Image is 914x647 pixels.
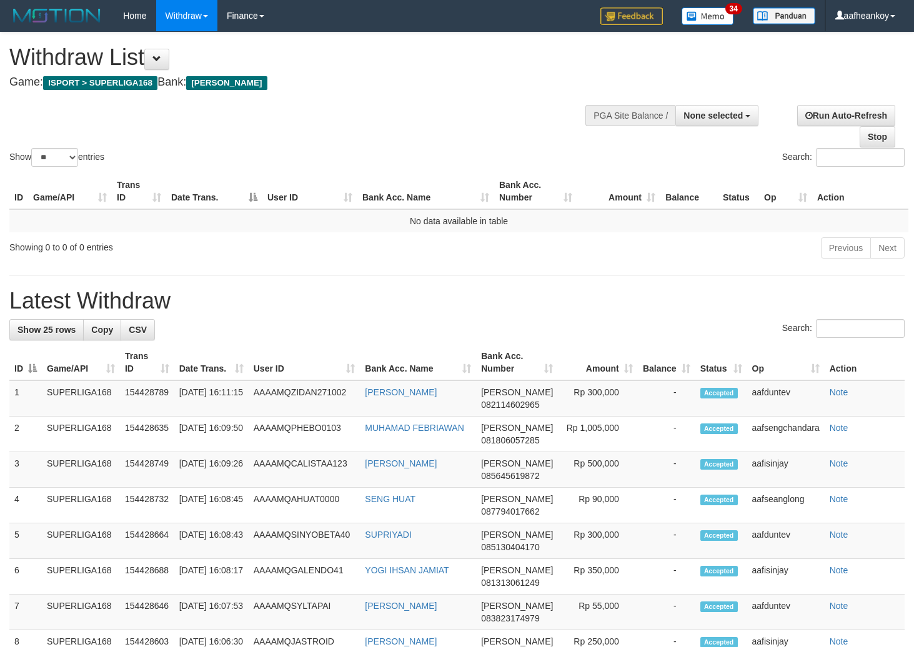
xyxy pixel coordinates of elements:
th: Action [825,345,905,380]
span: Copy 081806057285 to clipboard [481,435,539,445]
span: Copy 085130404170 to clipboard [481,542,539,552]
img: panduan.png [753,7,815,24]
td: [DATE] 16:08:17 [174,559,249,595]
label: Search: [782,148,905,167]
input: Search: [816,148,905,167]
a: Stop [860,126,895,147]
th: Bank Acc. Name: activate to sort column ascending [357,174,494,209]
th: Action [812,174,908,209]
a: [PERSON_NAME] [365,636,437,646]
th: Date Trans.: activate to sort column ascending [174,345,249,380]
th: Trans ID: activate to sort column ascending [120,345,174,380]
span: Accepted [700,530,738,541]
td: AAAAMQGALENDO41 [249,559,360,595]
a: [PERSON_NAME] [365,458,437,468]
a: [PERSON_NAME] [365,387,437,397]
td: [DATE] 16:09:26 [174,452,249,488]
th: Op: activate to sort column ascending [759,174,812,209]
td: - [638,559,695,595]
th: ID: activate to sort column descending [9,345,42,380]
a: Note [830,565,848,575]
td: 154428749 [120,452,174,488]
div: PGA Site Balance / [585,105,675,126]
td: 154428635 [120,417,174,452]
td: [DATE] 16:08:45 [174,488,249,523]
a: Previous [821,237,871,259]
span: Copy 082114602965 to clipboard [481,400,539,410]
h1: Withdraw List [9,45,597,70]
td: aafisinjay [747,559,825,595]
td: 6 [9,559,42,595]
td: AAAAMQCALISTAA123 [249,452,360,488]
th: User ID: activate to sort column ascending [262,174,357,209]
td: 7 [9,595,42,630]
td: [DATE] 16:08:43 [174,523,249,559]
th: Balance: activate to sort column ascending [638,345,695,380]
th: Amount: activate to sort column ascending [577,174,660,209]
td: 154428688 [120,559,174,595]
td: No data available in table [9,209,908,232]
td: 154428789 [120,380,174,417]
td: - [638,417,695,452]
td: AAAAMQAHUAT0000 [249,488,360,523]
th: Bank Acc. Number: activate to sort column ascending [476,345,558,380]
a: Note [830,494,848,504]
div: Showing 0 to 0 of 0 entries [9,236,372,254]
span: Accepted [700,495,738,505]
td: Rp 350,000 [558,559,637,595]
span: Copy 087794017662 to clipboard [481,506,539,516]
td: 154428732 [120,488,174,523]
span: Accepted [700,423,738,434]
span: Copy 085645619872 to clipboard [481,471,539,481]
input: Search: [816,319,905,338]
td: 3 [9,452,42,488]
h4: Game: Bank: [9,76,597,89]
td: aafisinjay [747,452,825,488]
a: Next [870,237,905,259]
a: Copy [83,319,121,340]
span: Copy 081313061249 to clipboard [481,578,539,588]
a: Show 25 rows [9,319,84,340]
span: Accepted [700,459,738,470]
img: MOTION_logo.png [9,6,104,25]
td: AAAAMQSYLTAPAI [249,595,360,630]
a: Note [830,530,848,540]
button: None selected [675,105,758,126]
a: Note [830,601,848,611]
td: aafduntev [747,380,825,417]
h1: Latest Withdraw [9,289,905,314]
label: Show entries [9,148,104,167]
td: - [638,380,695,417]
a: Note [830,636,848,646]
span: [PERSON_NAME] [481,636,553,646]
td: Rp 500,000 [558,452,637,488]
span: Copy 083823174979 to clipboard [481,613,539,623]
td: SUPERLIGA168 [42,595,120,630]
td: AAAAMQZIDAN271002 [249,380,360,417]
span: [PERSON_NAME] [481,387,553,397]
td: SUPERLIGA168 [42,488,120,523]
span: 34 [725,3,742,14]
th: Status [718,174,759,209]
td: SUPERLIGA168 [42,559,120,595]
span: None selected [683,111,743,121]
th: Trans ID: activate to sort column ascending [112,174,166,209]
td: aafsengchandara [747,417,825,452]
td: aafduntev [747,523,825,559]
th: Bank Acc. Number: activate to sort column ascending [494,174,577,209]
span: [PERSON_NAME] [481,565,553,575]
td: 2 [9,417,42,452]
td: aafseanglong [747,488,825,523]
img: Button%20Memo.svg [682,7,734,25]
th: Op: activate to sort column ascending [747,345,825,380]
a: SUPRIYADI [365,530,411,540]
td: Rp 300,000 [558,523,637,559]
td: - [638,595,695,630]
td: [DATE] 16:09:50 [174,417,249,452]
a: SENG HUAT [365,494,415,504]
span: Show 25 rows [17,325,76,335]
img: Feedback.jpg [600,7,663,25]
th: Bank Acc. Name: activate to sort column ascending [360,345,476,380]
td: SUPERLIGA168 [42,417,120,452]
td: 154428646 [120,595,174,630]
